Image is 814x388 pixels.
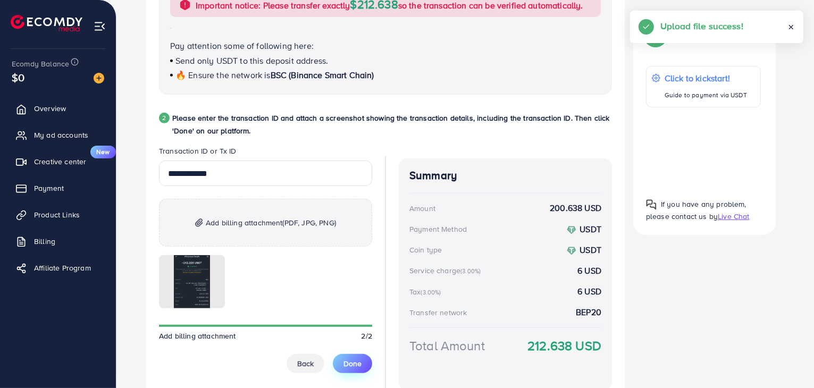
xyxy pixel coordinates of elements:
span: BSC (Binance Smart Chain) [271,69,374,81]
span: New [90,146,116,158]
p: Send only USDT to this deposit address. [170,54,601,67]
a: Payment [8,178,108,199]
div: Transfer network [409,307,467,318]
strong: BEP20 [576,306,601,318]
span: Affiliate Program [34,263,91,273]
span: Back [297,358,314,369]
strong: 6 USD [577,285,601,298]
a: Affiliate Program [8,257,108,279]
span: Creative center [34,156,86,167]
img: coin [567,246,576,256]
a: Creative centerNew [8,151,108,172]
img: Popup guide [646,199,657,210]
button: Done [333,354,372,373]
span: $0 [12,70,24,85]
span: Product Links [34,209,80,220]
strong: 200.638 USD [550,202,601,214]
img: image [94,73,104,83]
span: Add billing attachment [206,216,336,229]
span: Payment [34,183,64,193]
strong: 6 USD [577,265,601,277]
div: Amount [409,203,435,214]
div: Service charge [409,265,484,276]
span: Done [343,358,362,369]
iframe: Chat [769,340,806,380]
small: (3.00%) [460,267,481,275]
div: Total Amount [409,336,485,355]
button: Back [287,354,324,373]
div: Tax [409,286,444,297]
h4: Summary [409,169,601,182]
span: Ecomdy Balance [12,58,69,69]
span: Add billing attachment [159,331,236,341]
span: Billing [34,236,55,247]
span: 🔥 Ensure the network is [175,69,271,81]
p: Pay attention some of following here: [170,39,601,52]
strong: USDT [580,244,601,256]
p: Click to kickstart! [665,72,747,85]
h5: Upload file success! [660,19,743,33]
p: Guide to payment via USDT [665,89,747,102]
small: (3.00%) [421,288,441,297]
img: img uploaded [174,255,211,308]
a: Product Links [8,204,108,225]
strong: 212.638 USD [527,336,601,355]
span: Overview [34,103,66,114]
span: My ad accounts [34,130,88,140]
a: Overview [8,98,108,119]
img: img [195,218,203,227]
span: Live Chat [718,211,749,222]
strong: USDT [580,223,601,235]
a: Billing [8,231,108,252]
img: menu [94,20,106,32]
span: If you have any problem, please contact us by [646,199,746,222]
span: (PDF, JPG, PNG) [283,217,336,228]
div: Coin type [409,244,442,255]
div: 2 [159,113,170,123]
div: Payment Method [409,224,467,234]
img: coin [567,225,576,235]
a: My ad accounts [8,124,108,146]
legend: Transaction ID or Tx ID [159,146,372,161]
span: 2/2 [362,331,372,341]
img: logo [11,15,82,31]
p: Please enter the transaction ID and attach a screenshot showing the transaction details, includin... [172,112,612,137]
